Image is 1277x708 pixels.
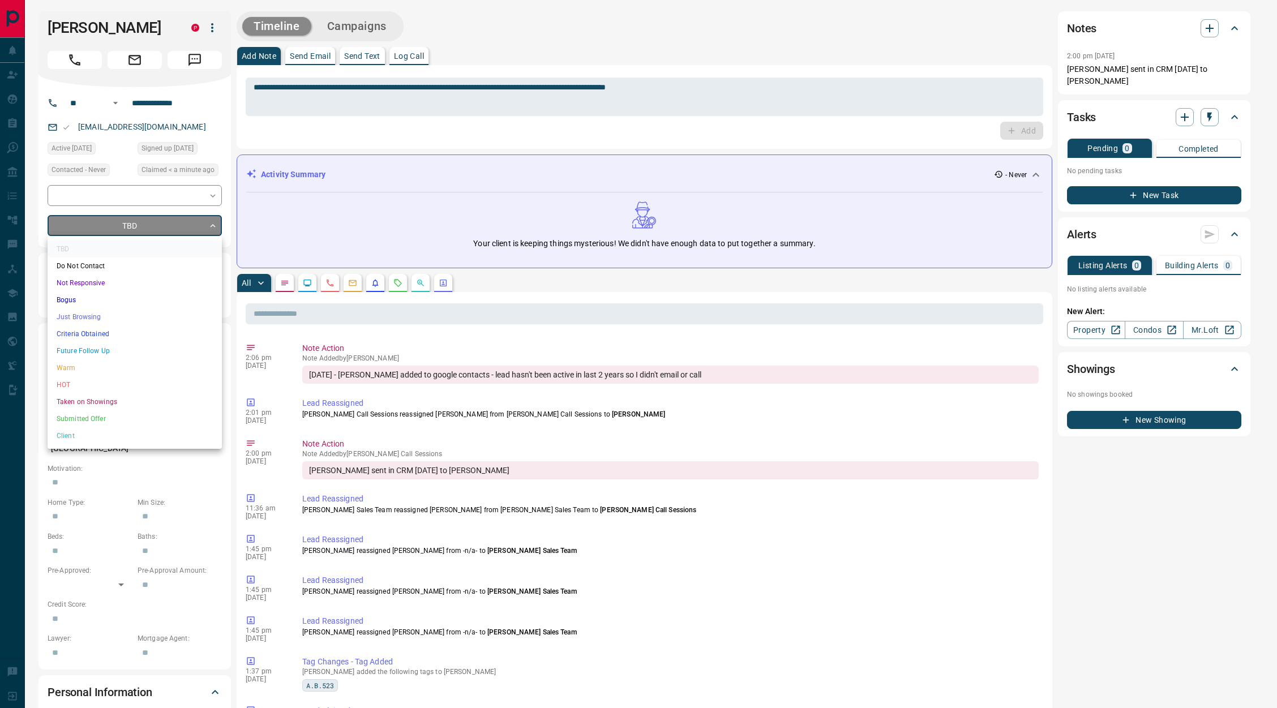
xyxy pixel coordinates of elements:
li: Bogus [48,291,222,308]
li: Do Not Contact [48,258,222,274]
li: HOT [48,376,222,393]
li: Not Responsive [48,274,222,291]
li: Submitted Offer [48,410,222,427]
li: Criteria Obtained [48,325,222,342]
li: Client [48,427,222,444]
li: Warm [48,359,222,376]
li: Just Browsing [48,308,222,325]
li: Future Follow Up [48,342,222,359]
li: Taken on Showings [48,393,222,410]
